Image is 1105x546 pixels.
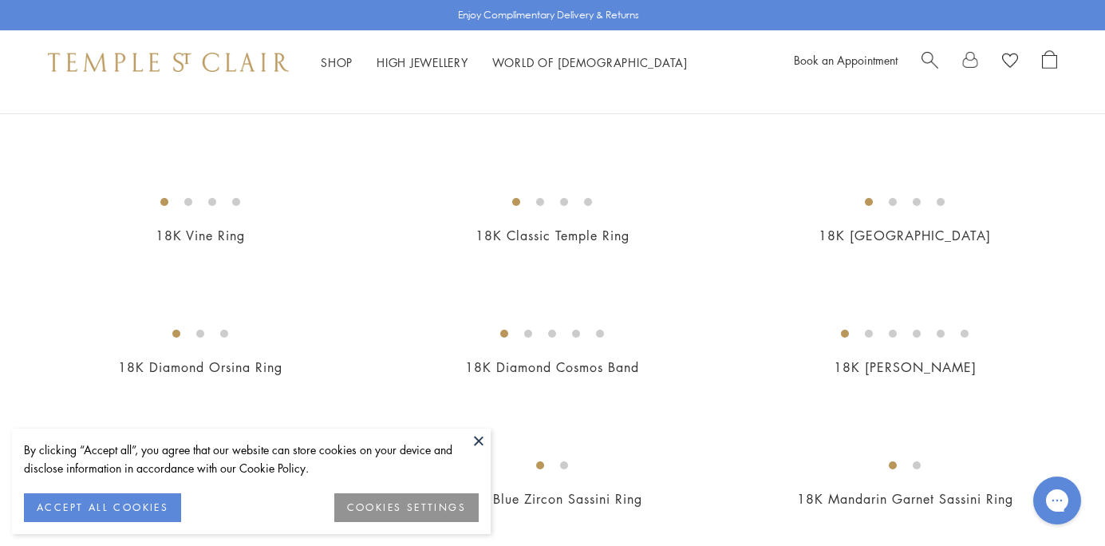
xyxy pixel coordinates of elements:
a: 18K Diamond Orsina Ring [118,358,282,376]
a: 18K [PERSON_NAME] [834,358,977,376]
img: Temple St. Clair [48,53,289,72]
nav: Main navigation [321,53,688,73]
p: Enjoy Complimentary Delivery & Returns [458,7,639,23]
a: Book an Appointment [794,52,898,68]
a: 18K [GEOGRAPHIC_DATA] [819,227,991,244]
a: 18K Diamond Cosmos Band [465,358,639,376]
div: By clicking “Accept all”, you agree that our website can store cookies on your device and disclos... [24,441,479,477]
a: 18K Mandarin Garnet Sassini Ring [797,490,1013,508]
a: Search [921,50,938,74]
a: 18K Vine Ring [156,227,245,244]
iframe: Gorgias live chat messenger [1025,471,1089,530]
a: World of [DEMOGRAPHIC_DATA]World of [DEMOGRAPHIC_DATA] [492,54,688,70]
a: ShopShop [321,54,353,70]
a: 18K Classic Temple Ring [476,227,629,244]
a: View Wishlist [1002,50,1018,74]
a: High JewelleryHigh Jewellery [377,54,468,70]
button: ACCEPT ALL COOKIES [24,493,181,522]
a: 18K Blue Zircon Sassini Ring [462,490,642,508]
a: Open Shopping Bag [1042,50,1057,74]
button: COOKIES SETTINGS [334,493,479,522]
